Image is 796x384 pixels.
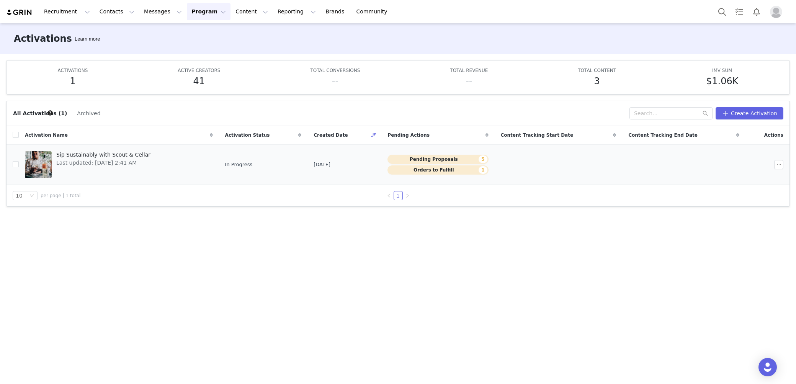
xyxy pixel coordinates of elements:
h5: 1 [70,74,75,88]
button: Reporting [273,3,320,20]
a: Tasks [731,3,748,20]
button: Notifications [748,3,765,20]
input: Search... [629,107,713,119]
span: per page | 1 total [41,192,80,199]
i: icon: search [703,111,708,116]
span: Pending Actions [387,132,430,139]
span: TOTAL CONVERSIONS [310,68,360,73]
span: Created Date [314,132,348,139]
span: Content Tracking Start Date [501,132,574,139]
h5: 41 [193,74,205,88]
h5: $1.06K [706,74,738,88]
a: Community [352,3,396,20]
span: Sip Sustainably with Scout & Cellar [56,151,150,159]
h5: 3 [594,74,600,88]
i: icon: down [29,193,34,199]
h5: -- [466,74,472,88]
button: All Activations (1) [13,107,67,119]
div: Tooltip anchor [73,35,101,43]
button: Profile [765,6,790,18]
span: IMV SUM [712,68,732,73]
span: [DATE] [314,161,330,168]
span: In Progress [225,161,253,168]
span: Last updated: [DATE] 2:41 AM [56,159,150,167]
button: Content [231,3,273,20]
i: icon: left [387,193,391,198]
h5: -- [332,74,338,88]
li: Next Page [403,191,412,200]
h3: Activations [14,32,72,46]
button: Pending Proposals5 [387,155,488,164]
button: Recruitment [39,3,95,20]
a: Sip Sustainably with Scout & CellarLast updated: [DATE] 2:41 AM [25,149,213,180]
span: TOTAL REVENUE [450,68,488,73]
a: Brands [321,3,351,20]
span: ACTIVE CREATORS [178,68,220,73]
button: Orders to Fulfill1 [387,165,488,175]
button: Contacts [95,3,139,20]
button: Create Activation [716,107,783,119]
img: grin logo [6,9,33,16]
span: Activation Name [25,132,68,139]
i: icon: right [405,193,410,198]
span: Activation Status [225,132,270,139]
button: Search [714,3,731,20]
button: Archived [77,107,101,119]
img: placeholder-profile.jpg [770,6,782,18]
span: Content Tracking End Date [628,132,698,139]
button: Messages [139,3,186,20]
div: Actions [745,127,789,143]
a: 1 [394,191,402,200]
li: 1 [394,191,403,200]
span: TOTAL CONTENT [578,68,616,73]
li: Previous Page [384,191,394,200]
span: ACTIVATIONS [57,68,88,73]
div: Tooltip anchor [47,109,54,116]
div: Open Intercom Messenger [758,358,777,376]
div: 10 [16,191,23,200]
button: Program [187,3,230,20]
